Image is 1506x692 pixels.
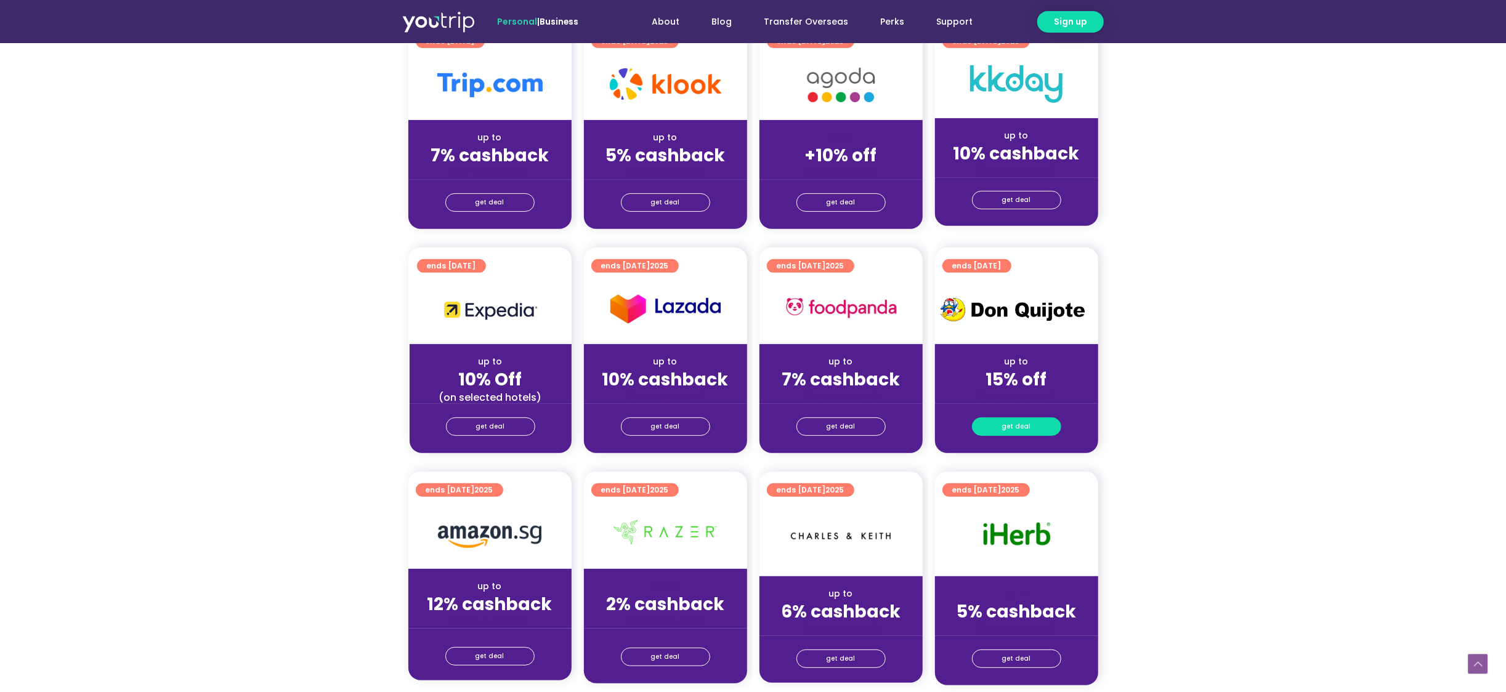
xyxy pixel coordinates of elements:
div: (for stays only) [769,623,913,636]
span: get deal [827,194,856,211]
div: up to [419,355,562,368]
a: get deal [972,417,1061,436]
span: get deal [1002,418,1031,435]
span: ends [DATE] [952,259,1002,273]
a: get deal [972,191,1061,209]
span: get deal [651,648,680,666]
span: 2025 [826,485,844,495]
span: 2025 [650,485,669,495]
span: Sign up [1054,15,1087,28]
div: (for stays only) [769,391,913,404]
div: up to [418,580,562,593]
a: get deal [621,417,710,436]
a: ends [DATE]2025 [767,259,854,273]
span: Personal [497,15,537,28]
span: ends [DATE] [601,259,669,273]
a: About [636,10,696,33]
strong: 15% off [986,368,1047,392]
div: (for stays only) [945,623,1088,636]
div: up to [945,355,1088,368]
span: | [497,15,579,28]
span: get deal [1002,191,1031,209]
span: ends [DATE] [777,483,844,497]
a: get deal [972,650,1061,668]
div: up to [945,587,1088,600]
strong: 5% cashback [957,600,1076,624]
span: get deal [476,418,505,435]
div: (for stays only) [945,165,1088,178]
strong: 7% cashback [431,143,549,167]
span: 2025 [1002,485,1020,495]
div: (for stays only) [769,167,913,180]
div: (on selected hotels) [419,391,562,404]
span: get deal [827,418,856,435]
span: 2025 [650,260,669,271]
div: (for stays only) [418,616,562,629]
div: up to [418,131,562,144]
strong: 10% cashback [953,142,1080,166]
span: get deal [651,418,680,435]
a: Sign up [1037,11,1104,33]
strong: +10% off [805,143,877,167]
div: (for stays only) [594,167,737,180]
div: up to [594,580,737,593]
a: get deal [621,193,710,212]
span: ends [DATE] [952,483,1020,497]
a: ends [DATE] [942,259,1011,273]
div: up to [769,587,913,600]
a: ends [DATE]2025 [767,483,854,497]
div: (for stays only) [594,616,737,629]
a: ends [DATE]2025 [591,259,679,273]
div: up to [769,355,913,368]
span: up to [830,131,852,143]
span: get deal [476,194,504,211]
span: ends [DATE] [601,483,669,497]
strong: 10% cashback [602,368,729,392]
div: up to [945,129,1088,142]
strong: 2% cashback [606,592,724,616]
strong: 10% Off [459,368,522,392]
span: 2025 [826,260,844,271]
span: get deal [1002,650,1031,667]
span: get deal [827,650,856,667]
span: ends [DATE] [427,259,476,273]
a: get deal [796,417,886,436]
div: (for stays only) [945,391,1088,404]
a: Support [921,10,989,33]
a: ends [DATE]2025 [591,483,679,497]
strong: 5% cashback [605,143,725,167]
span: get deal [651,194,680,211]
div: (for stays only) [418,167,562,180]
strong: 6% cashback [781,600,901,624]
span: ends [DATE] [777,259,844,273]
span: 2025 [475,485,493,495]
nav: Menu [612,10,989,33]
a: get deal [796,193,886,212]
strong: 7% cashback [782,368,900,392]
a: ends [DATE]2025 [416,483,503,497]
div: (for stays only) [594,391,737,404]
a: Blog [696,10,748,33]
a: get deal [796,650,886,668]
a: ends [DATE] [417,259,486,273]
a: Perks [865,10,921,33]
a: get deal [445,647,535,666]
a: Business [540,15,579,28]
span: get deal [476,648,504,665]
strong: 12% cashback [427,592,553,616]
a: get deal [446,417,535,436]
span: ends [DATE] [426,483,493,497]
a: ends [DATE]2025 [942,483,1030,497]
div: up to [594,131,737,144]
div: up to [594,355,737,368]
a: Transfer Overseas [748,10,865,33]
a: get deal [445,193,535,212]
a: get deal [621,648,710,666]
